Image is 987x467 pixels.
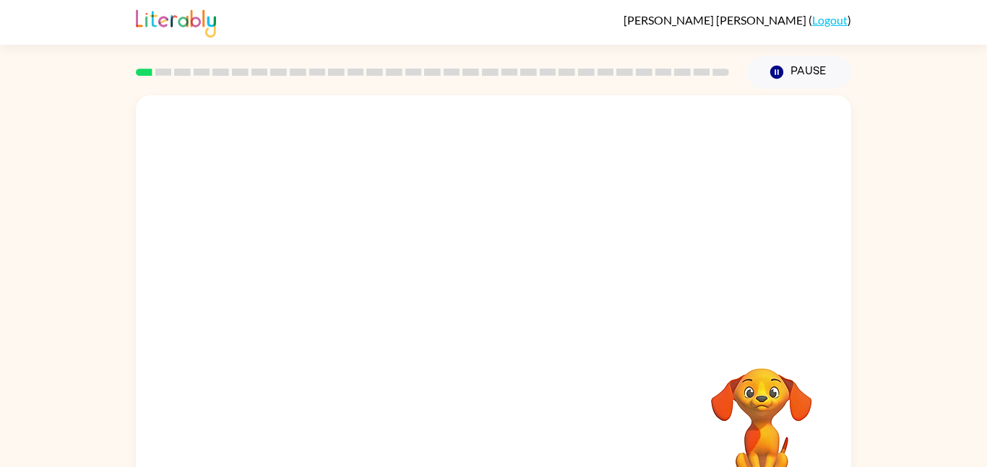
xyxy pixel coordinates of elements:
[812,13,848,27] a: Logout
[624,13,809,27] span: [PERSON_NAME] [PERSON_NAME]
[136,6,216,38] img: Literably
[624,13,851,27] div: ( )
[746,56,851,89] button: Pause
